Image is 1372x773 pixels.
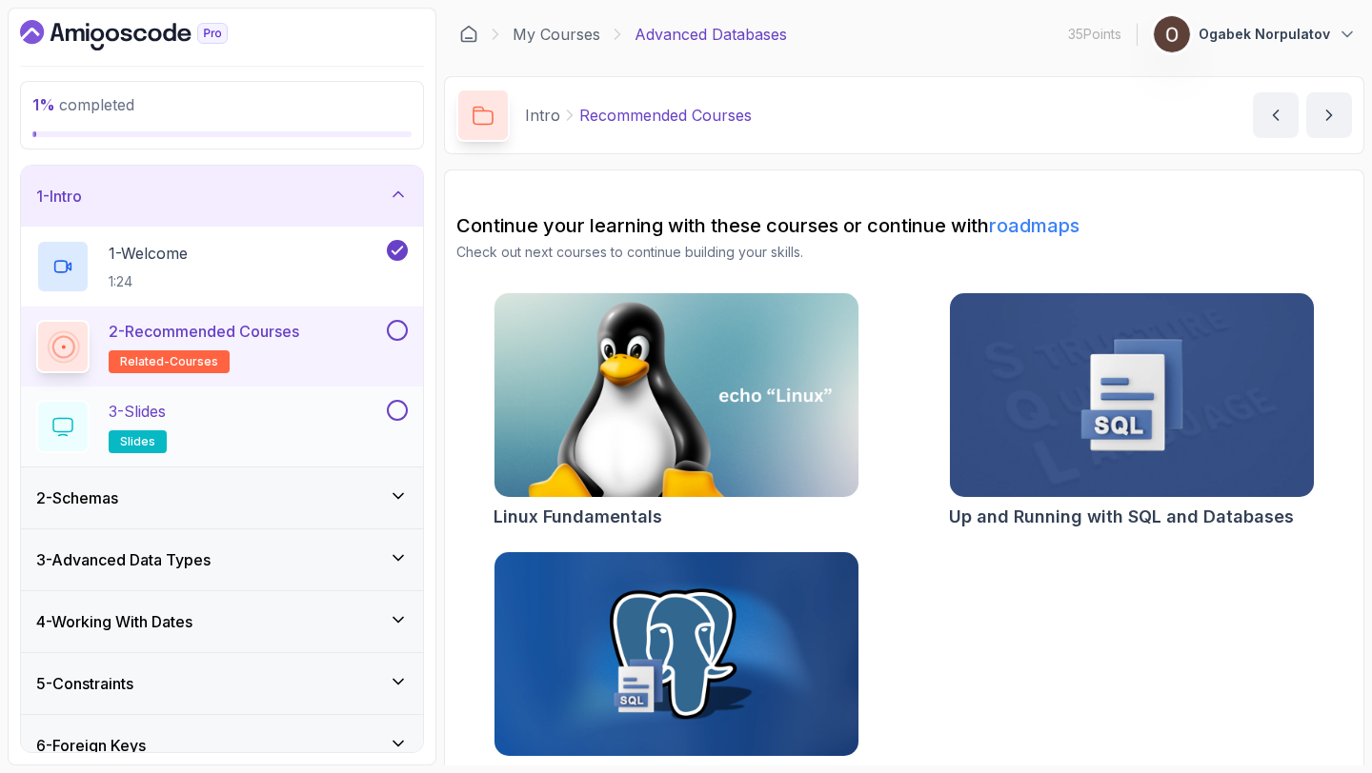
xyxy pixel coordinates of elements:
[36,400,408,453] button: 3-Slidesslides
[1253,92,1299,138] button: previous content
[494,293,858,497] img: Linux Fundamentals card
[456,243,1352,262] p: Check out next courses to continue building your skills.
[579,104,752,127] p: Recommended Courses
[32,95,134,114] span: completed
[36,672,133,695] h3: 5 - Constraints
[21,591,423,652] button: 4-Working With Dates
[36,486,118,509] h3: 2 - Schemas
[36,610,192,633] h3: 4 - Working With Dates
[989,214,1079,237] a: roadmaps
[494,504,662,530] h2: Linux Fundamentals
[950,293,1314,497] img: Up and Running with SQL and Databases card
[32,95,55,114] span: 1 %
[36,734,146,757] h3: 6 - Foreign Keys
[949,292,1315,530] a: Up and Running with SQL and Databases cardUp and Running with SQL and Databases
[21,653,423,714] button: 5-Constraints
[120,354,218,369] span: related-courses
[459,25,478,44] a: Dashboard
[494,292,859,530] a: Linux Fundamentals cardLinux Fundamentals
[525,104,560,127] p: Intro
[21,467,423,528] button: 2-Schemas
[1153,15,1357,53] button: user profile imageOgabek Norpulatov
[109,400,166,423] p: 3 - Slides
[36,320,408,373] button: 2-Recommended Coursesrelated-courses
[120,434,155,449] span: slides
[456,212,1352,239] h2: Continue your learning with these courses or continue with
[20,20,272,50] a: Dashboard
[635,23,787,46] p: Advanced Databases
[36,548,211,571] h3: 3 - Advanced Data Types
[1306,92,1352,138] button: next content
[1154,16,1190,52] img: user profile image
[949,504,1294,530] h2: Up and Running with SQL and Databases
[36,240,408,293] button: 1-Welcome1:24
[109,242,188,265] p: 1 - Welcome
[21,529,423,590] button: 3-Advanced Data Types
[21,166,423,227] button: 1-Intro
[1199,25,1330,44] p: Ogabek Norpulatov
[513,23,600,46] a: My Courses
[109,272,188,291] p: 1:24
[1068,25,1121,44] p: 35 Points
[494,552,858,756] img: SQL and Databases Fundamentals card
[36,185,82,208] h3: 1 - Intro
[109,320,299,343] p: 2 - Recommended Courses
